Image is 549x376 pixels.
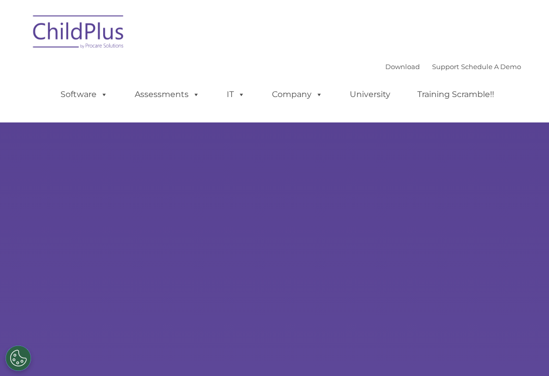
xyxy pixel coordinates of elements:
[125,84,210,105] a: Assessments
[262,84,333,105] a: Company
[385,62,521,71] font: |
[6,346,31,371] button: Cookies Settings
[28,8,130,59] img: ChildPlus by Procare Solutions
[432,62,459,71] a: Support
[385,62,420,71] a: Download
[407,84,504,105] a: Training Scramble!!
[217,84,255,105] a: IT
[461,62,521,71] a: Schedule A Demo
[50,84,118,105] a: Software
[340,84,401,105] a: University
